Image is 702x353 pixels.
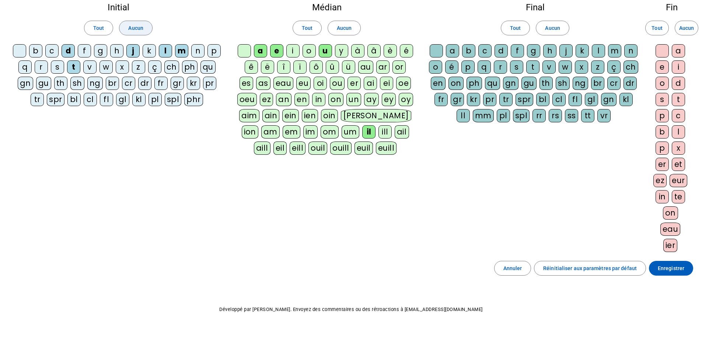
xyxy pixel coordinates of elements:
div: ar [376,60,390,74]
div: d [495,44,508,57]
div: ô [310,60,323,74]
div: n [191,44,205,57]
div: bl [67,93,81,106]
div: te [672,190,685,203]
div: gr [171,77,184,90]
div: th [539,77,553,90]
div: k [143,44,156,57]
div: î [277,60,290,74]
div: et [672,158,685,171]
div: o [429,60,442,74]
span: Réinitialiser aux paramètres par défaut [543,264,637,273]
div: gn [18,77,33,90]
div: oi [314,77,327,90]
div: t [672,93,685,106]
div: ph [467,77,482,90]
div: sh [556,77,570,90]
div: o [303,44,316,57]
div: è [384,44,397,57]
div: gu [521,77,537,90]
div: kl [619,93,633,106]
div: eau [273,77,294,90]
div: e [270,44,283,57]
div: f [78,44,91,57]
div: ouill [330,141,351,155]
div: eill [290,141,305,155]
div: g [527,44,540,57]
div: b [656,125,669,139]
div: cr [607,77,621,90]
div: gn [503,77,518,90]
div: p [207,44,221,57]
div: u [319,44,332,57]
div: qu [485,77,500,90]
div: l [592,44,605,57]
div: p [461,60,475,74]
span: Tout [302,24,312,32]
div: ouil [308,141,327,155]
div: d [672,77,685,90]
div: f [511,44,524,57]
div: ç [607,60,621,74]
div: oy [399,93,413,106]
div: o [656,77,669,90]
div: j [126,44,140,57]
div: au [358,60,373,74]
div: as [256,77,270,90]
div: l [159,44,172,57]
div: ü [342,60,355,74]
div: r [494,60,507,74]
div: v [542,60,556,74]
div: n [624,44,638,57]
button: Tout [501,21,530,35]
div: s [656,93,669,106]
div: ë [261,60,274,74]
div: qu [200,60,216,74]
button: Enregistrer [649,261,693,276]
div: dr [138,77,151,90]
div: rs [549,109,562,122]
div: â [367,44,381,57]
div: tt [581,109,594,122]
div: im [303,125,318,139]
div: g [94,44,107,57]
h2: Initial [12,3,225,12]
div: on [663,206,678,220]
button: Tout [84,21,113,35]
div: ê [245,60,258,74]
div: am [261,125,280,139]
div: spl [513,109,530,122]
div: mm [473,109,494,122]
h2: Fin [653,3,690,12]
div: cl [84,93,97,106]
div: x [575,60,588,74]
div: spr [47,93,64,106]
div: j [559,44,573,57]
div: euil [355,141,373,155]
div: pl [497,109,510,122]
div: aim [239,109,259,122]
div: br [106,77,119,90]
span: Tout [510,24,521,32]
span: Annuler [503,264,522,273]
span: Tout [93,24,104,32]
div: gu [36,77,51,90]
div: s [510,60,523,74]
div: phr [184,93,203,106]
div: en [294,93,309,106]
div: spl [165,93,182,106]
h2: Médian [237,3,417,12]
div: fl [100,93,113,106]
div: er [656,158,669,171]
div: b [462,44,475,57]
div: ain [262,109,280,122]
div: eu [296,77,311,90]
div: eil [273,141,287,155]
div: fl [569,93,582,106]
div: p [656,141,669,155]
button: Aucun [119,21,152,35]
div: spr [516,93,533,106]
button: Réinitialiser aux paramètres par défaut [534,261,646,276]
div: t [67,60,80,74]
div: m [175,44,188,57]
